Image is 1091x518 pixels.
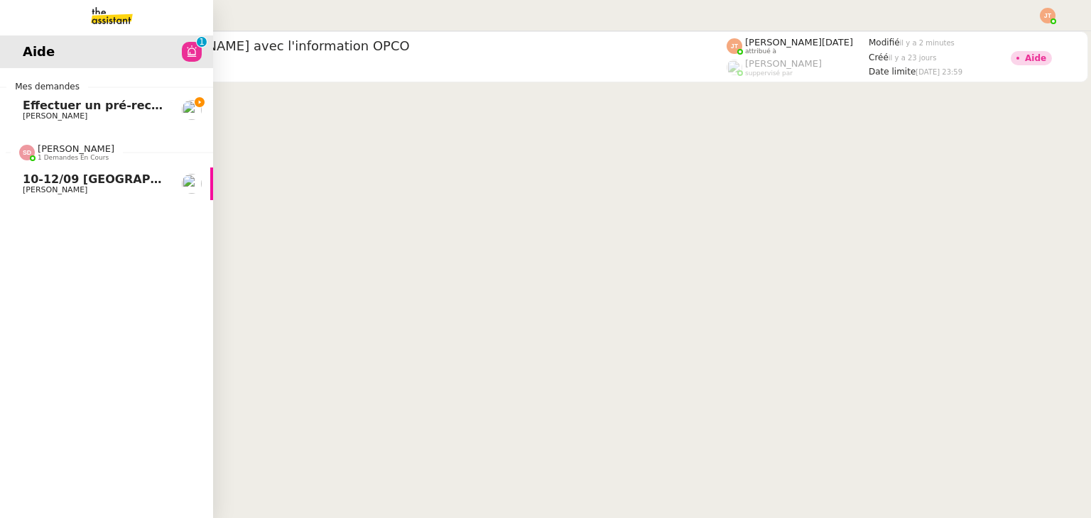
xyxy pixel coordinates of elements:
[23,172,362,186] span: 10-12/09 [GEOGRAPHIC_DATA] - [GEOGRAPHIC_DATA]
[199,37,205,50] p: 1
[745,58,822,69] span: [PERSON_NAME]
[182,174,202,194] img: users%2FdHO1iM5N2ObAeWsI96eSgBoqS9g1%2Favatar%2Fdownload.png
[727,58,869,77] app-user-label: suppervisé par
[900,39,955,47] span: il y a 2 minutes
[889,54,937,62] span: il y a 23 jours
[38,143,114,154] span: [PERSON_NAME]
[38,154,109,162] span: 1 demandes en cours
[1025,54,1046,62] div: Aide
[19,145,35,160] img: svg
[73,57,727,76] app-user-detailed-label: client
[6,79,88,94] span: Mes demandes
[23,185,87,194] span: [PERSON_NAME]
[1040,8,1055,23] img: svg
[727,38,742,54] img: svg
[745,37,853,48] span: [PERSON_NAME][DATE]
[869,67,916,77] span: Date limite
[23,99,300,112] span: Effectuer un pré-recrutement téléphonique
[73,40,727,53] span: Assister [PERSON_NAME] avec l'information OPCO
[182,100,202,120] img: users%2FdHO1iM5N2ObAeWsI96eSgBoqS9g1%2Favatar%2Fdownload.png
[916,68,962,76] span: [DATE] 23:59
[869,53,889,62] span: Créé
[727,60,742,75] img: users%2FoFdbodQ3TgNoWt9kP3GXAs5oaCq1%2Favatar%2Fprofile-pic.png
[869,38,900,48] span: Modifié
[745,48,776,55] span: attribué à
[23,41,55,62] span: Aide
[23,111,87,121] span: [PERSON_NAME]
[745,70,793,77] span: suppervisé par
[197,37,207,47] nz-badge-sup: 1
[727,37,869,55] app-user-label: attribué à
